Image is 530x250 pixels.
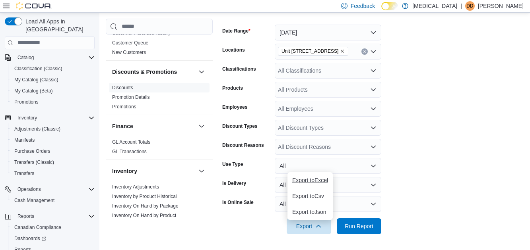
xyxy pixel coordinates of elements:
[14,88,53,94] span: My Catalog (Beta)
[112,94,150,100] span: Promotion Details
[222,47,245,53] label: Locations
[112,104,136,110] a: Promotions
[11,158,57,167] a: Transfers (Classic)
[8,85,98,96] button: My Catalog (Beta)
[11,64,66,73] a: Classification (Classic)
[291,218,326,234] span: Export
[11,234,49,243] a: Dashboards
[412,1,457,11] p: [MEDICAL_DATA]
[106,10,213,60] div: Customer
[112,94,150,100] a: Promotion Details
[11,223,95,232] span: Canadian Compliance
[14,235,46,242] span: Dashboards
[361,48,368,55] button: Clear input
[14,185,95,194] span: Operations
[351,2,375,10] span: Feedback
[11,124,64,134] a: Adjustments (Classic)
[11,64,95,73] span: Classification (Classic)
[197,166,206,176] button: Inventory
[14,212,95,221] span: Reports
[8,168,98,179] button: Transfers
[2,52,98,63] button: Catalog
[287,172,333,188] button: Export toExcel
[17,186,41,192] span: Operations
[381,10,382,11] span: Dark Mode
[2,184,98,195] button: Operations
[8,135,98,146] button: Manifests
[8,195,98,206] button: Cash Management
[222,180,246,187] label: Is Delivery
[11,86,56,96] a: My Catalog (Beta)
[112,122,195,130] button: Finance
[112,49,146,56] span: New Customers
[112,68,195,76] button: Discounts & Promotions
[112,40,148,46] a: Customer Queue
[370,87,377,93] button: Open list of options
[222,85,243,91] label: Products
[11,135,95,145] span: Manifests
[16,2,52,10] img: Cova
[22,17,95,33] span: Load All Apps in [GEOGRAPHIC_DATA]
[112,85,133,91] span: Discounts
[275,158,381,174] button: All
[11,196,58,205] a: Cash Management
[197,67,206,77] button: Discounts & Promotions
[381,2,398,10] input: Dark Mode
[222,104,247,110] label: Employees
[14,65,62,72] span: Classification (Classic)
[287,218,331,234] button: Export
[14,170,34,177] span: Transfers
[222,66,256,72] label: Classifications
[278,47,348,56] span: Unit 385 North Dollarton Highway
[287,188,333,204] button: Export toCsv
[370,67,377,74] button: Open list of options
[112,139,150,145] span: GL Account Totals
[370,48,377,55] button: Open list of options
[14,148,50,154] span: Purchase Orders
[222,199,254,206] label: Is Online Sale
[11,169,37,178] a: Transfers
[112,139,150,145] a: GL Account Totals
[11,223,64,232] a: Canadian Compliance
[460,1,462,11] p: |
[106,137,213,160] div: Finance
[275,25,381,40] button: [DATE]
[112,222,160,228] span: Inventory Transactions
[11,146,54,156] a: Purchase Orders
[222,123,257,129] label: Discount Types
[112,193,177,200] span: Inventory by Product Historical
[11,75,62,85] a: My Catalog (Classic)
[112,184,159,190] a: Inventory Adjustments
[11,97,95,107] span: Promotions
[11,97,42,107] a: Promotions
[11,135,38,145] a: Manifests
[14,53,95,62] span: Catalog
[112,149,147,154] a: GL Transactions
[197,121,206,131] button: Finance
[8,74,98,85] button: My Catalog (Classic)
[292,177,328,183] span: Export to Excel
[14,126,60,132] span: Adjustments (Classic)
[112,31,171,36] a: Customer Purchase History
[465,1,475,11] div: Diego de Azevedo
[11,169,95,178] span: Transfers
[275,196,381,212] button: All
[14,137,35,143] span: Manifests
[345,222,373,230] span: Run Report
[14,77,58,83] span: My Catalog (Classic)
[8,96,98,108] button: Promotions
[112,167,195,175] button: Inventory
[14,113,95,123] span: Inventory
[112,203,179,209] a: Inventory On Hand by Package
[292,209,328,215] span: Export to Json
[14,53,37,62] button: Catalog
[370,144,377,150] button: Open list of options
[112,213,176,218] a: Inventory On Hand by Product
[466,1,473,11] span: Dd
[282,47,338,55] span: Unit [STREET_ADDRESS]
